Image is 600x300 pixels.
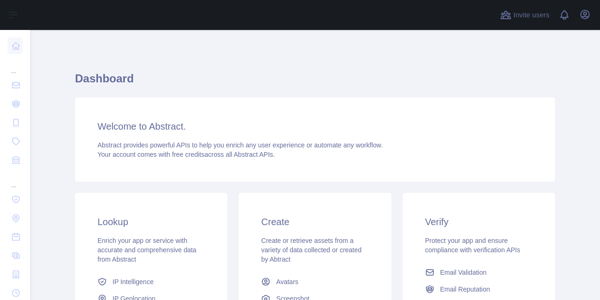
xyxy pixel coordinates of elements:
[276,277,298,286] span: Avatars
[513,10,549,21] span: Invite users
[112,277,154,286] span: IP Intelligence
[421,281,536,298] a: Email Reputation
[97,120,532,133] h3: Welcome to Abstract.
[75,71,555,94] h1: Dashboard
[257,273,372,290] a: Avatars
[440,268,487,277] span: Email Validation
[7,170,22,189] div: ...
[172,151,204,158] span: free credits
[261,215,368,228] h3: Create
[421,264,536,281] a: Email Validation
[498,7,551,22] button: Invite users
[97,215,205,228] h3: Lookup
[440,285,490,294] span: Email Reputation
[97,237,196,263] span: Enrich your app or service with accurate and comprehensive data from Abstract
[7,56,22,75] div: ...
[425,237,520,254] span: Protect your app and ensure compliance with verification APIs
[261,237,361,263] span: Create or retrieve assets from a variety of data collected or created by Abtract
[425,215,532,228] h3: Verify
[94,273,209,290] a: IP Intelligence
[97,151,275,158] span: Your account comes with across all Abstract APIs.
[97,141,383,149] span: Abstract provides powerful APIs to help you enrich any user experience or automate any workflow.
